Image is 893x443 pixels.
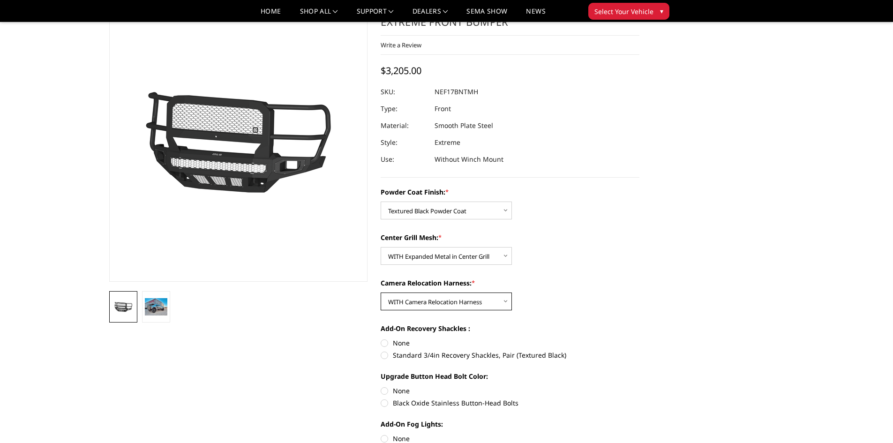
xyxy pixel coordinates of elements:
[381,233,639,242] label: Center Grill Mesh:
[594,7,653,16] span: Select Your Vehicle
[381,117,428,134] dt: Material:
[381,323,639,333] label: Add-On Recovery Shackles :
[660,6,663,16] span: ▾
[435,83,478,100] dd: NEF17BNTMH
[109,0,368,282] a: 2017-2022 Ford F250-350 - Freedom Series - Extreme Front Bumper
[435,151,503,168] dd: Without Winch Mount
[381,419,639,429] label: Add-On Fog Lights:
[381,371,639,381] label: Upgrade Button Head Bolt Color:
[381,41,421,49] a: Write a Review
[381,350,639,360] label: Standard 3/4in Recovery Shackles, Pair (Textured Black)
[435,100,451,117] dd: Front
[381,398,639,408] label: Black Oxide Stainless Button-Head Bolts
[526,8,545,22] a: News
[357,8,394,22] a: Support
[588,3,669,20] button: Select Your Vehicle
[381,134,428,151] dt: Style:
[381,83,428,100] dt: SKU:
[381,151,428,168] dt: Use:
[112,300,135,313] img: 2017-2022 Ford F250-350 - Freedom Series - Extreme Front Bumper
[381,278,639,288] label: Camera Relocation Harness:
[435,134,460,151] dd: Extreme
[300,8,338,22] a: shop all
[381,338,639,348] label: None
[381,187,639,197] label: Powder Coat Finish:
[145,298,167,315] img: 2017-2022 Ford F250-350 - Freedom Series - Extreme Front Bumper
[435,117,493,134] dd: Smooth Plate Steel
[381,64,421,77] span: $3,205.00
[381,386,639,396] label: None
[466,8,507,22] a: SEMA Show
[261,8,281,22] a: Home
[413,8,448,22] a: Dealers
[846,398,893,443] iframe: Chat Widget
[381,100,428,117] dt: Type:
